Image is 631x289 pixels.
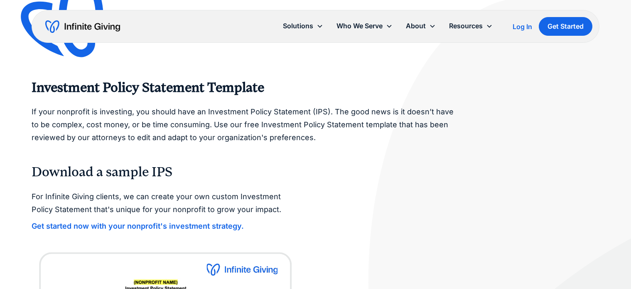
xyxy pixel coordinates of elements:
a: home [45,20,120,33]
div: Log In [513,23,532,30]
p: For Infinite Giving clients, we can create your own custom Investment Policy Statement that's uni... [32,190,299,216]
div: About [406,20,426,32]
div: Solutions [276,17,330,35]
strong: Get started now with your nonprofit's investment strategy. [32,222,244,230]
div: Who We Serve [330,17,399,35]
h3: Download a sample IPS [32,164,599,180]
a: Log In [513,22,532,32]
strong: Investment Policy Statement Template [32,80,264,95]
a: Get started now with your nonprofit's investment strategy. [32,222,244,230]
a: Get Started [539,17,592,36]
p: If your nonprofit is investing, you should have an Investment Policy Statement (IPS). The good ne... [32,106,457,144]
div: Solutions [283,20,313,32]
div: Resources [449,20,483,32]
div: Resources [442,17,499,35]
div: About [399,17,442,35]
div: Who We Serve [336,20,383,32]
